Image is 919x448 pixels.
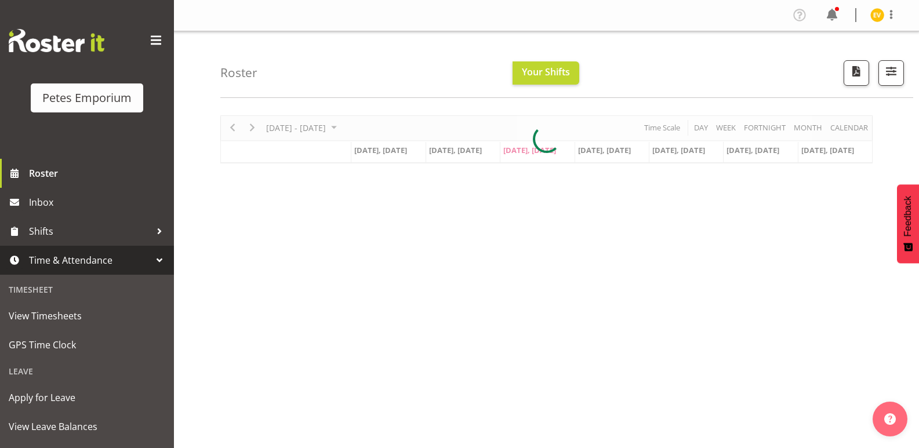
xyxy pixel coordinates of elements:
div: Leave [3,359,171,383]
span: Your Shifts [522,65,570,78]
button: Your Shifts [513,61,579,85]
button: Filter Shifts [878,60,904,86]
a: Apply for Leave [3,383,171,412]
img: eva-vailini10223.jpg [870,8,884,22]
button: Download a PDF of the roster according to the set date range. [844,60,869,86]
button: Feedback - Show survey [897,184,919,263]
a: GPS Time Clock [3,330,171,359]
span: View Timesheets [9,307,165,325]
div: Timesheet [3,278,171,301]
span: GPS Time Clock [9,336,165,354]
img: Rosterit website logo [9,29,104,52]
span: View Leave Balances [9,418,165,435]
a: View Leave Balances [3,412,171,441]
span: Feedback [903,196,913,236]
span: Roster [29,165,168,182]
span: Inbox [29,194,168,211]
a: View Timesheets [3,301,171,330]
div: Petes Emporium [42,89,132,107]
span: Shifts [29,223,151,240]
span: Apply for Leave [9,389,165,406]
h4: Roster [220,66,257,79]
img: help-xxl-2.png [884,413,896,425]
span: Time & Attendance [29,252,151,269]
